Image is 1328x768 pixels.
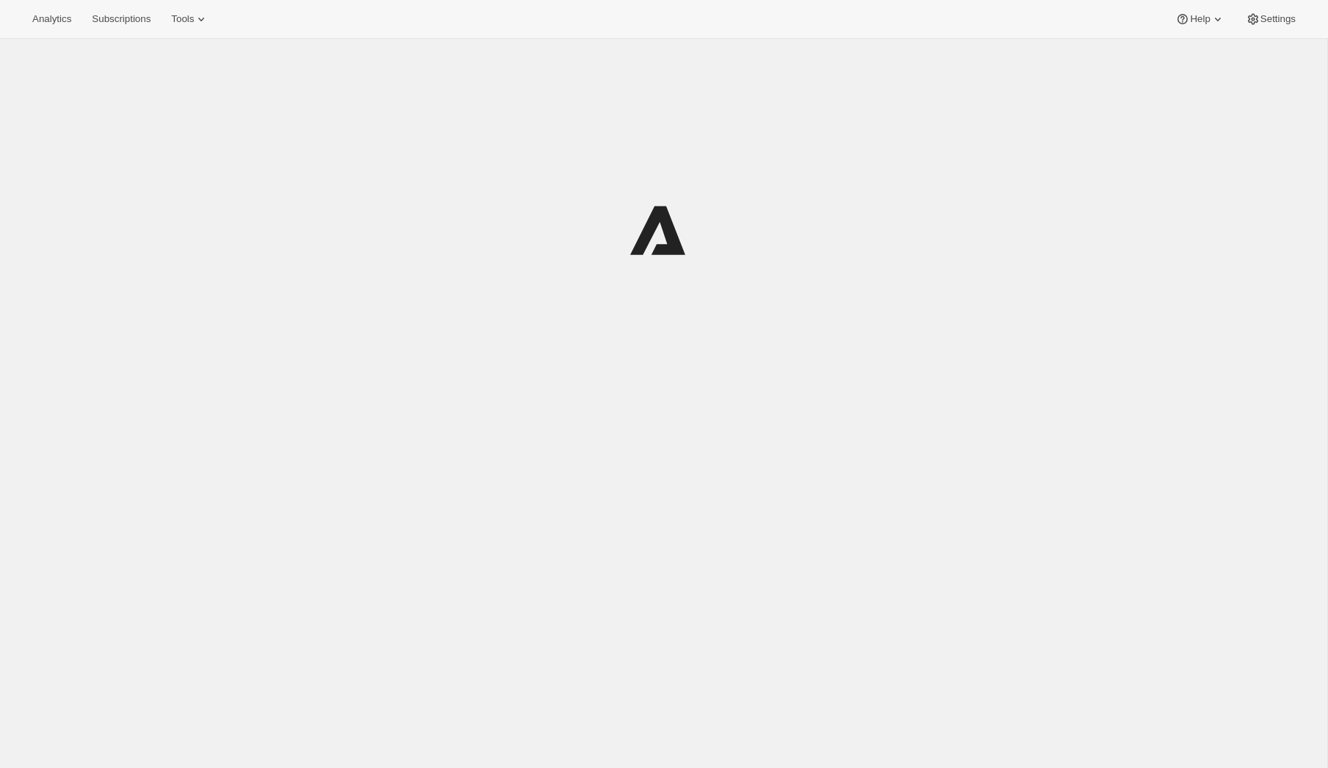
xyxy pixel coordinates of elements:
[1260,13,1296,25] span: Settings
[1237,9,1304,29] button: Settings
[171,13,194,25] span: Tools
[32,13,71,25] span: Analytics
[1166,9,1233,29] button: Help
[162,9,217,29] button: Tools
[24,9,80,29] button: Analytics
[83,9,159,29] button: Subscriptions
[1190,13,1210,25] span: Help
[92,13,151,25] span: Subscriptions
